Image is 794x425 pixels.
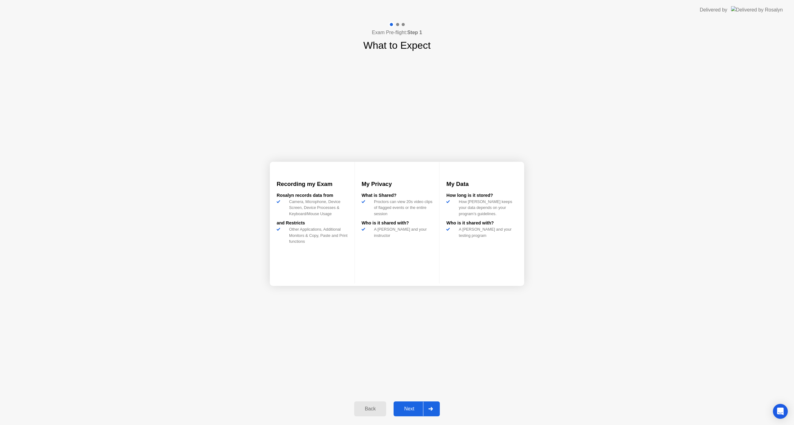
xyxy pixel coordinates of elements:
[407,30,422,35] b: Step 1
[354,401,386,416] button: Back
[287,226,348,244] div: Other Applications, Additional Monitors & Copy, Paste and Print functions
[277,220,348,227] div: and Restricts
[773,404,788,419] div: Open Intercom Messenger
[362,180,433,188] h3: My Privacy
[446,192,517,199] div: How long is it stored?
[456,226,517,238] div: A [PERSON_NAME] and your testing program
[362,192,433,199] div: What is Shared?
[372,29,422,36] h4: Exam Pre-flight:
[277,180,348,188] h3: Recording my Exam
[287,199,348,217] div: Camera, Microphone, Device Screen, Device Processes & Keyboard/Mouse Usage
[456,199,517,217] div: How [PERSON_NAME] keeps your data depends on your program’s guidelines.
[362,220,433,227] div: Who is it shared with?
[372,199,433,217] div: Proctors can view 20s video clips of flagged events or the entire session
[700,6,727,14] div: Delivered by
[277,192,348,199] div: Rosalyn records data from
[372,226,433,238] div: A [PERSON_NAME] and your instructor
[364,38,431,53] h1: What to Expect
[446,220,517,227] div: Who is it shared with?
[395,406,423,412] div: Next
[394,401,440,416] button: Next
[356,406,384,412] div: Back
[446,180,517,188] h3: My Data
[731,6,783,13] img: Delivered by Rosalyn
